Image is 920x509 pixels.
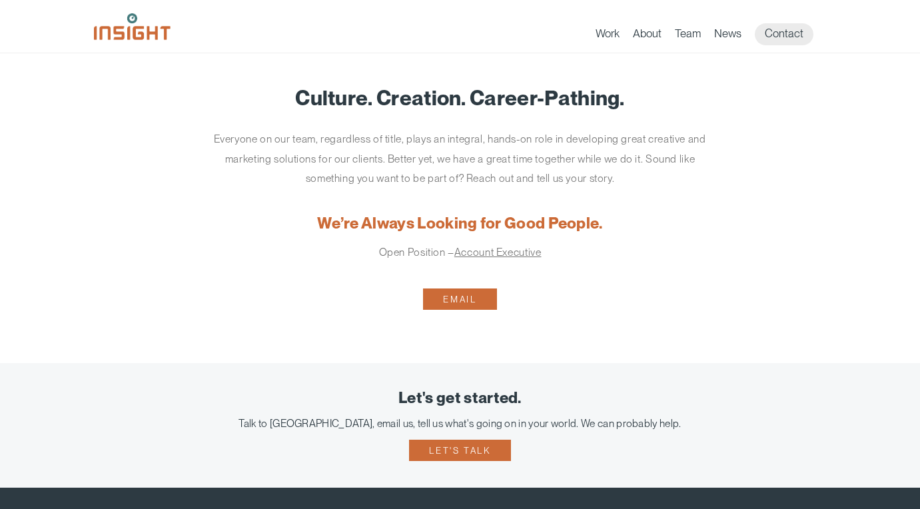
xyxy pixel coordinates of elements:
[114,215,807,233] h2: We’re Always Looking for Good People.
[409,440,510,461] a: Let's talk
[211,129,710,189] p: Everyone on our team, regardless of title, plays an integral, hands-on role in developing great c...
[633,27,662,45] a: About
[211,243,710,262] p: Open Position –
[114,87,807,109] h1: Culture. Creation. Career-Pathing.
[20,390,900,407] div: Let's get started.
[596,27,620,45] a: Work
[454,246,542,258] a: Account Executive
[675,27,701,45] a: Team
[20,417,900,430] div: Talk to [GEOGRAPHIC_DATA], email us, tell us what's going on in your world. We can probably help.
[755,23,813,45] a: Contact
[714,27,741,45] a: News
[423,288,496,310] a: Email
[94,13,171,40] img: Insight Marketing Design
[596,23,827,45] nav: primary navigation menu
